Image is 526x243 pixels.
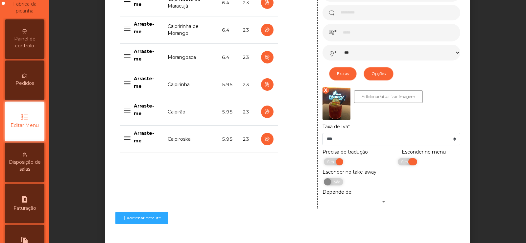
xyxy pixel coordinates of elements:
td: 23 [239,71,257,98]
p: Arraste-me [134,48,160,62]
button: Opções [364,67,394,80]
span: Sim [323,158,340,165]
td: 6.4 [218,16,239,44]
label: Depende de: [323,189,352,196]
td: 23 [239,16,257,44]
label: Esconder no take-away [323,169,376,176]
span: Pedidos [15,80,34,87]
p: Arraste-me [134,20,160,35]
label: Esconder no menu [402,149,446,156]
td: 5.95 [218,71,239,98]
span: Painel de controlo [7,36,43,49]
td: Caipiroska [164,126,218,153]
span: Disposição de salas [7,159,43,173]
td: 23 [239,126,257,153]
div: X [323,87,329,94]
p: Arraste-me [134,130,160,144]
label: Precisa de tradução [323,149,368,156]
span: Sim [397,158,414,165]
label: Taxa de Iva* [323,123,350,130]
span: Editar Menu [11,122,39,129]
td: Morangosca [164,44,218,71]
td: Caipirinha [164,71,218,98]
td: 6.4 [218,44,239,71]
button: Adicionar/atualizar imagem [354,90,423,103]
td: 23 [239,44,257,71]
td: 23 [239,98,257,126]
p: Arraste-me [134,75,160,90]
td: 5.95 [218,98,239,126]
i: request_page [21,195,29,203]
button: Extras [329,67,357,80]
span: Não [327,178,344,185]
td: Caipririnha de Morango [164,16,218,44]
td: Caipirão [164,98,218,126]
p: Arraste-me [134,102,160,117]
span: Faturação [13,205,36,212]
td: 5.95 [218,126,239,153]
button: Adicionar produto [115,212,168,224]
